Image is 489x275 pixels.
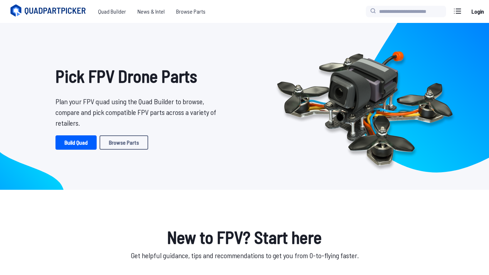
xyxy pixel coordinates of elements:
[132,4,170,19] a: News & Intel
[92,4,132,19] a: Quad Builder
[55,96,222,128] p: Plan your FPV quad using the Quad Builder to browse, compare and pick compatible FPV parts across...
[55,135,97,150] a: Build Quad
[55,63,222,89] h1: Pick FPV Drone Parts
[170,4,211,19] a: Browse Parts
[262,35,468,178] img: Quadcopter
[100,135,148,150] a: Browse Parts
[50,250,439,261] p: Get helpful guidance, tips and recommendations to get you from 0-to-flying faster.
[469,4,486,19] a: Login
[50,224,439,250] h1: New to FPV? Start here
